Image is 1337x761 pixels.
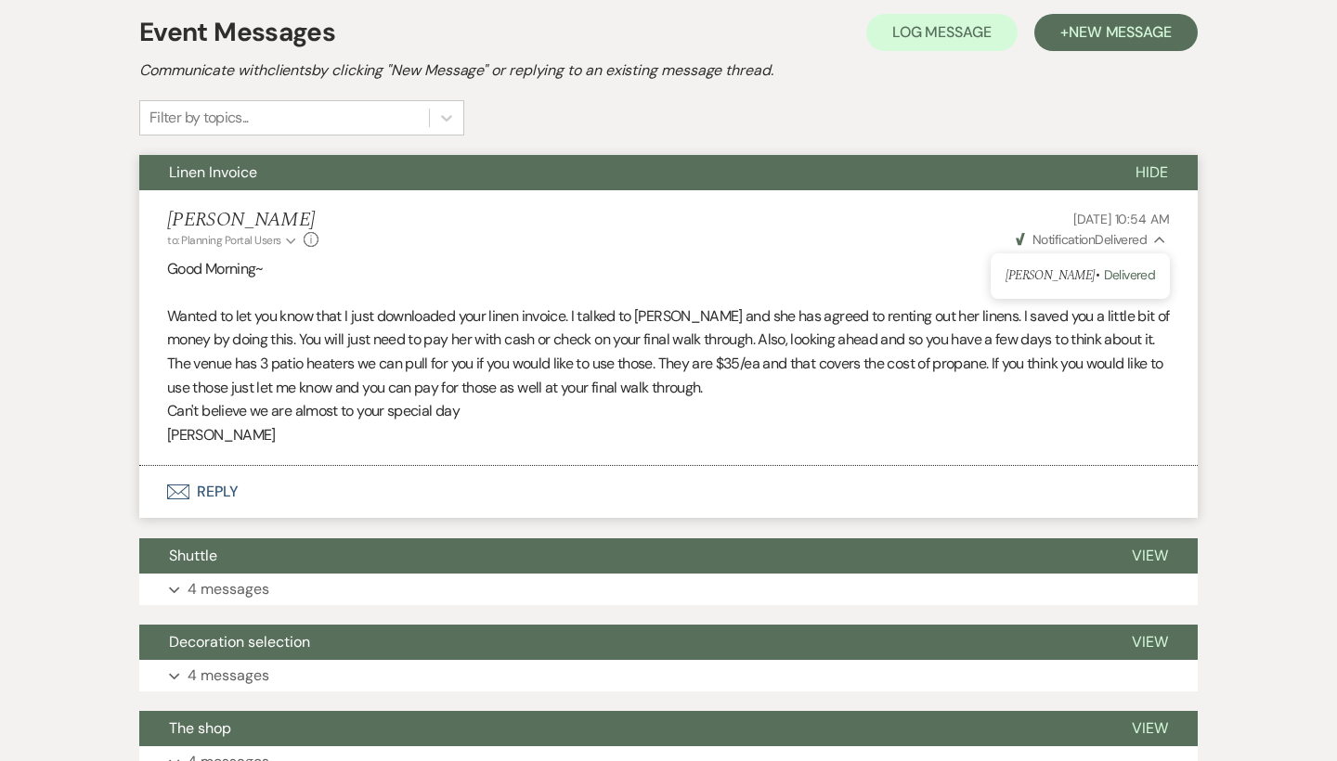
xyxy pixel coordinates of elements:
button: View [1102,538,1198,574]
h1: Event Messages [139,13,335,52]
p: 4 messages [188,577,269,601]
p: Good Morning~ [167,257,1170,281]
button: Hide [1106,155,1198,190]
button: Log Message [866,14,1018,51]
div: Filter by topics... [149,107,249,129]
button: View [1102,625,1198,660]
span: Notification [1032,231,1095,248]
span: View [1132,546,1168,565]
button: Linen Invoice [139,155,1106,190]
p: Can't believe we are almost to your special day [167,399,1170,423]
span: View [1132,718,1168,738]
span: View [1132,632,1168,651]
button: View [1102,711,1198,746]
span: Linen Invoice [169,162,257,182]
button: Reply [139,466,1198,518]
button: The shop [139,711,1102,746]
button: Shuttle [139,538,1102,574]
button: to: Planning Portal Users [167,232,299,249]
h2: Communicate with clients by clicking "New Message" or replying to an existing message thread. [139,59,1198,82]
span: to: Planning Portal Users [167,233,281,248]
button: 4 messages [139,660,1198,691]
p: 4 messages [188,664,269,688]
span: Delivered [1104,266,1155,283]
button: +New Message [1034,14,1198,51]
span: Log Message [892,22,992,42]
span: [DATE] 10:54 AM [1073,211,1170,227]
button: 4 messages [139,574,1198,605]
span: Hide [1136,162,1168,182]
p: [PERSON_NAME] [167,423,1170,447]
p: Wanted to let you know that I just downloaded your linen invoice. I talked to [PERSON_NAME] and s... [167,304,1170,399]
h5: [PERSON_NAME] [167,209,318,232]
button: Decoration selection [139,625,1102,660]
button: NotificationDelivered [1013,230,1170,250]
span: Decoration selection [169,632,310,651]
span: Delivered [1016,231,1148,248]
span: Shuttle [169,546,217,565]
span: New Message [1069,22,1172,42]
p: [PERSON_NAME] • [1006,265,1155,286]
span: The shop [169,718,231,738]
